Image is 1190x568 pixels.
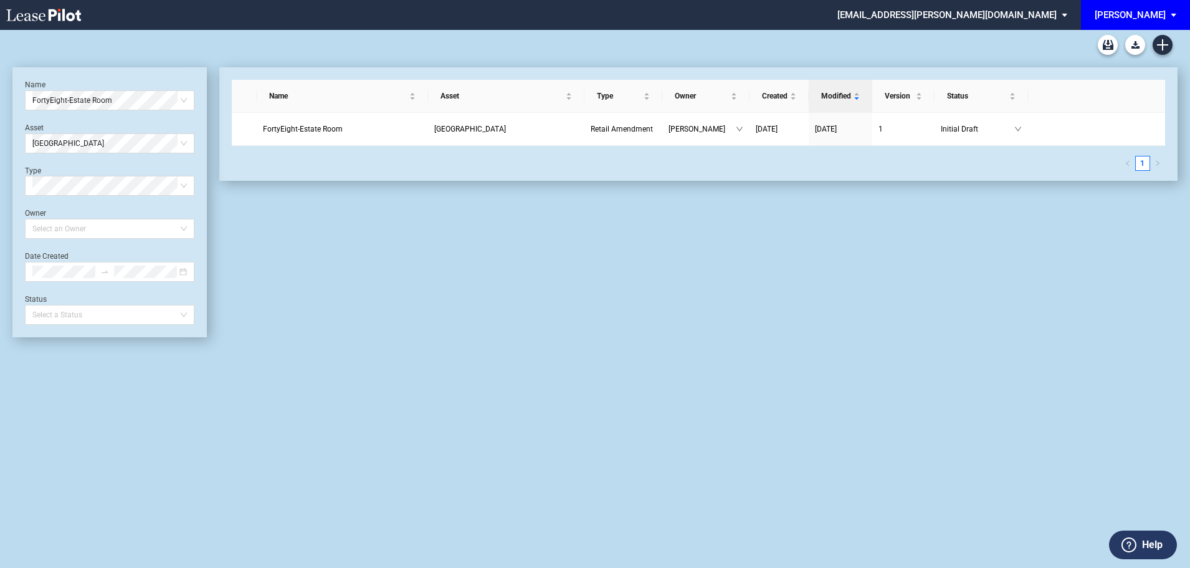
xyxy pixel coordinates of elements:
span: Type [597,90,641,102]
span: Status [947,90,1007,102]
label: Name [25,80,45,89]
span: Version [885,90,913,102]
a: 1 [1136,156,1150,170]
span: Modified [821,90,851,102]
button: Help [1109,531,1177,559]
span: FortyEight-Estate Room [32,91,187,110]
label: Asset [25,123,44,132]
label: Type [25,166,41,175]
span: down [736,125,743,133]
th: Modified [809,80,872,113]
span: [PERSON_NAME] [669,123,736,135]
a: Archive [1098,35,1118,55]
span: FortyEight-Estate Room [263,125,343,133]
a: [GEOGRAPHIC_DATA] [434,123,578,135]
label: Help [1142,537,1163,553]
li: Next Page [1150,156,1165,171]
a: 1 [878,123,928,135]
th: Owner [662,80,750,113]
span: Retail Amendment [591,125,653,133]
li: Previous Page [1120,156,1135,171]
span: Owner [675,90,728,102]
span: [DATE] [756,125,778,133]
span: swap-right [100,267,109,276]
a: FortyEight-Estate Room [263,123,422,135]
th: Name [257,80,428,113]
div: [PERSON_NAME] [1095,9,1166,21]
label: Status [25,295,47,304]
span: Created [762,90,788,102]
th: Version [872,80,935,113]
th: Asset [428,80,584,113]
button: right [1150,156,1165,171]
span: [DATE] [815,125,837,133]
th: Status [935,80,1028,113]
label: Owner [25,209,46,218]
th: Created [750,80,809,113]
li: 1 [1135,156,1150,171]
span: Freshfields Village [434,125,506,133]
a: [DATE] [815,123,866,135]
span: Name [269,90,407,102]
span: Asset [440,90,563,102]
span: 1 [878,125,883,133]
button: left [1120,156,1135,171]
span: right [1154,160,1161,166]
span: to [100,267,109,276]
a: Retail Amendment [591,123,656,135]
button: Download Blank Form [1125,35,1145,55]
span: down [1014,125,1022,133]
span: Freshfields Village [32,134,187,153]
th: Type [584,80,662,113]
span: left [1125,160,1131,166]
a: Create new document [1153,35,1173,55]
label: Date Created [25,252,69,261]
span: Initial Draft [941,123,1014,135]
md-menu: Download Blank Form List [1121,35,1149,55]
a: [DATE] [756,123,802,135]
